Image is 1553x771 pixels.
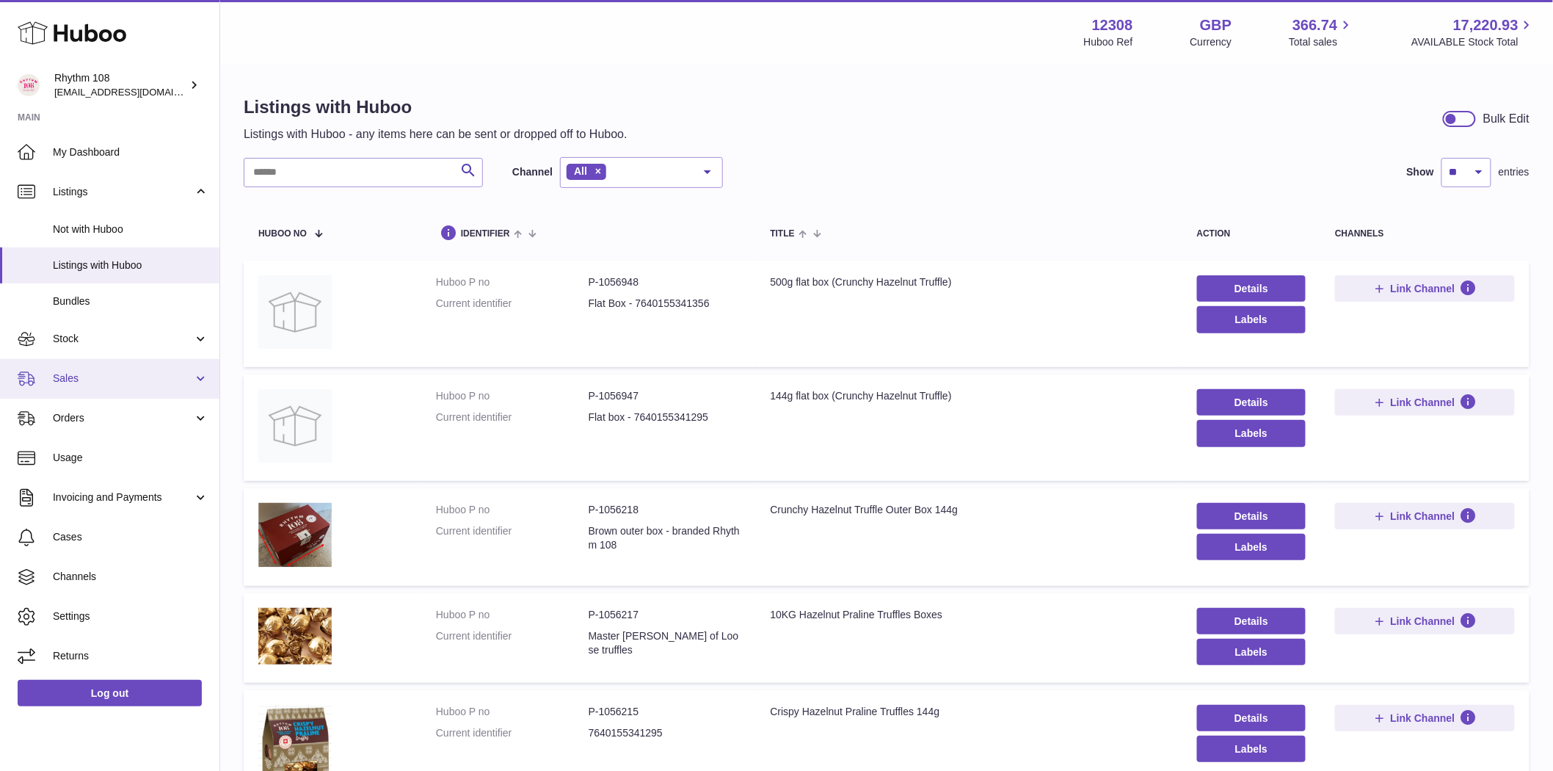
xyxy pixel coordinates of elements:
[1289,35,1354,49] span: Total sales
[436,297,589,311] dt: Current identifier
[1483,111,1530,127] div: Bulk Edit
[53,530,208,544] span: Cases
[53,185,193,199] span: Listings
[589,410,741,424] dd: Flat box - 7640155341295
[258,389,332,463] img: 144g flat box (Crunchy Hazelnut Truffle)
[1190,35,1232,49] div: Currency
[436,410,589,424] dt: Current identifier
[53,411,193,425] span: Orders
[1197,534,1306,560] button: Labels
[1197,503,1306,529] a: Details
[1200,15,1232,35] strong: GBP
[589,503,741,517] dd: P-1056218
[1335,608,1515,634] button: Link Channel
[258,229,307,239] span: Huboo no
[771,275,1168,289] div: 500g flat box (Crunchy Hazelnut Truffle)
[436,524,589,552] dt: Current identifier
[1335,389,1515,416] button: Link Channel
[1335,275,1515,302] button: Link Channel
[1335,705,1515,731] button: Link Channel
[1197,736,1306,762] button: Labels
[1197,705,1306,731] a: Details
[1391,712,1455,725] span: Link Channel
[436,726,589,740] dt: Current identifier
[1197,306,1306,333] button: Labels
[771,503,1168,517] div: Crunchy Hazelnut Truffle Outer Box 144g
[771,229,795,239] span: title
[589,705,741,719] dd: P-1056215
[53,372,193,385] span: Sales
[436,705,589,719] dt: Huboo P no
[1391,282,1455,295] span: Link Channel
[53,294,208,308] span: Bundles
[1411,15,1535,49] a: 17,220.93 AVAILABLE Stock Total
[53,332,193,346] span: Stock
[1499,165,1530,179] span: entries
[258,608,332,665] img: 10KG Hazelnut Praline Truffles Boxes
[589,629,741,657] dd: Master [PERSON_NAME] of Loose truffles
[589,275,741,289] dd: P-1056948
[1453,15,1519,35] span: 17,220.93
[53,491,193,504] span: Invoicing and Payments
[1335,229,1515,239] div: channels
[589,726,741,740] dd: 7640155341295
[1197,229,1306,239] div: action
[574,165,587,177] span: All
[1197,608,1306,634] a: Details
[1197,639,1306,665] button: Labels
[1391,396,1455,409] span: Link Channel
[1197,420,1306,446] button: Labels
[1292,15,1337,35] span: 366.74
[53,451,208,465] span: Usage
[771,705,1168,719] div: Crispy Hazelnut Praline Truffles 144g
[512,165,553,179] label: Channel
[589,389,741,403] dd: P-1056947
[1289,15,1354,49] a: 366.74 Total sales
[1391,510,1455,523] span: Link Channel
[589,608,741,622] dd: P-1056217
[53,222,208,236] span: Not with Huboo
[244,126,628,142] p: Listings with Huboo - any items here can be sent or dropped off to Huboo.
[53,570,208,584] span: Channels
[461,229,510,239] span: identifier
[436,389,589,403] dt: Huboo P no
[589,524,741,552] dd: Brown outer box - branded Rhythm 108
[1197,389,1306,416] a: Details
[1407,165,1434,179] label: Show
[436,608,589,622] dt: Huboo P no
[53,649,208,663] span: Returns
[589,297,741,311] dd: Flat Box - 7640155341356
[436,503,589,517] dt: Huboo P no
[436,629,589,657] dt: Current identifier
[1092,15,1133,35] strong: 12308
[1391,615,1455,628] span: Link Channel
[771,389,1168,403] div: 144g flat box (Crunchy Hazelnut Truffle)
[258,275,332,349] img: 500g flat box (Crunchy Hazelnut Truffle)
[258,503,332,568] img: Crunchy Hazelnut Truffle Outer Box 144g
[53,609,208,623] span: Settings
[53,145,208,159] span: My Dashboard
[1084,35,1133,49] div: Huboo Ref
[244,95,628,119] h1: Listings with Huboo
[1411,35,1535,49] span: AVAILABLE Stock Total
[54,71,186,99] div: Rhythm 108
[1335,503,1515,529] button: Link Channel
[771,608,1168,622] div: 10KG Hazelnut Praline Truffles Boxes
[18,74,40,96] img: internalAdmin-12308@internal.huboo.com
[54,86,216,98] span: [EMAIL_ADDRESS][DOMAIN_NAME]
[1197,275,1306,302] a: Details
[18,680,202,706] a: Log out
[436,275,589,289] dt: Huboo P no
[53,258,208,272] span: Listings with Huboo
